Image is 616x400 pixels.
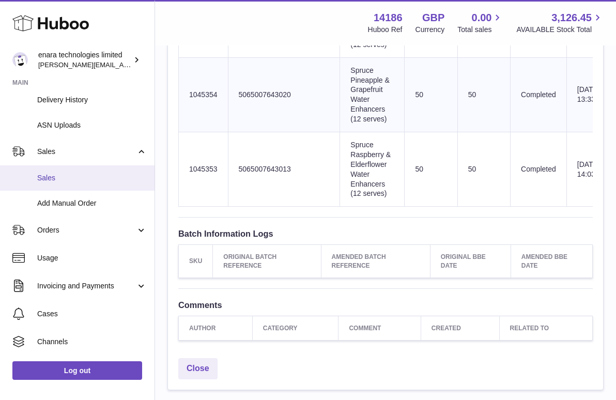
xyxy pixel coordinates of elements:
th: Amended BBE Date [511,245,592,278]
span: AVAILABLE Stock Total [516,25,604,35]
div: Currency [415,25,445,35]
strong: GBP [422,11,444,25]
td: 50 [457,57,510,132]
td: Spruce Pineapple & Grapefruit Water Enhancers (12 serves) [340,57,405,132]
span: 3,126.45 [551,11,592,25]
span: Sales [37,147,136,157]
span: Usage [37,253,147,263]
th: Related to [499,316,592,340]
span: Invoicing and Payments [37,281,136,291]
span: Cases [37,309,147,319]
th: Category [252,316,338,340]
span: Total sales [457,25,503,35]
div: Huboo Ref [368,25,403,35]
td: 50 [457,132,510,206]
td: Spruce Raspberry & Elderflower Water Enhancers (12 serves) [340,132,405,206]
th: Created [421,316,499,340]
td: 1045354 [179,57,228,132]
span: 0.00 [472,11,492,25]
td: 5065007643013 [228,132,340,206]
span: Orders [37,225,136,235]
th: Original BBE Date [430,245,511,278]
td: Completed [511,57,567,132]
strong: 14186 [374,11,403,25]
a: 3,126.45 AVAILABLE Stock Total [516,11,604,35]
th: Author [179,316,253,340]
span: Channels [37,337,147,347]
span: Delivery History [37,95,147,105]
span: Sales [37,173,147,183]
h3: Comments [178,299,593,311]
th: Original Batch Reference [213,245,321,278]
span: ASN Uploads [37,120,147,130]
a: 0.00 Total sales [457,11,503,35]
td: 50 [405,57,457,132]
td: 5065007643020 [228,57,340,132]
img: Dee@enara.co [12,52,28,68]
a: Log out [12,361,142,380]
span: [PERSON_NAME][EMAIL_ADDRESS][DOMAIN_NAME] [38,60,207,69]
div: enara technologies limited [38,50,131,70]
th: SKU [179,245,213,278]
td: 1045353 [179,132,228,206]
span: Add Manual Order [37,198,147,208]
h3: Batch Information Logs [178,228,593,239]
td: 50 [405,132,457,206]
th: Comment [338,316,421,340]
td: Completed [511,132,567,206]
th: Amended Batch Reference [321,245,430,278]
a: Close [178,358,218,379]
